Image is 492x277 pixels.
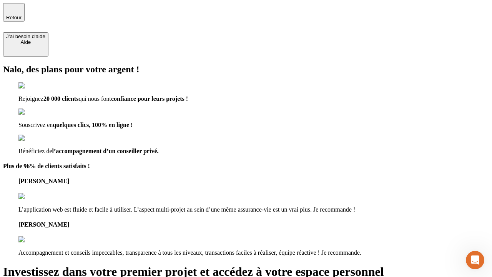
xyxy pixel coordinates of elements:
p: Accompagnement et conseils impeccables, transparence à tous les niveaux, transactions faciles à r... [18,249,489,256]
div: Aide [6,39,45,45]
h4: [PERSON_NAME] [18,221,489,228]
span: Retour [6,15,22,20]
p: L’application web est fluide et facile à utiliser. L’aspect multi-projet au sein d’une même assur... [18,206,489,213]
h4: [PERSON_NAME] [18,178,489,185]
span: Rejoignez [18,95,43,102]
span: l’accompagnement d’un conseiller privé. [52,148,159,154]
h2: Nalo, des plans pour votre argent ! [3,64,489,75]
button: Retour [3,3,25,22]
span: Bénéficiez de [18,148,52,154]
img: checkmark [18,135,52,142]
h4: Plus de 96% de clients satisfaits ! [3,163,489,170]
span: qui nous font [78,95,111,102]
div: J’ai besoin d'aide [6,33,45,39]
button: J’ai besoin d'aideAide [3,32,48,57]
img: checkmark [18,108,52,115]
img: checkmark [18,82,52,89]
img: reviews stars [18,193,57,200]
img: reviews stars [18,236,57,243]
span: confiance pour leurs projets ! [111,95,188,102]
span: Souscrivez en [18,122,53,128]
span: 20 000 clients [43,95,79,102]
span: quelques clics, 100% en ligne ! [53,122,133,128]
iframe: Intercom live chat [466,251,484,269]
